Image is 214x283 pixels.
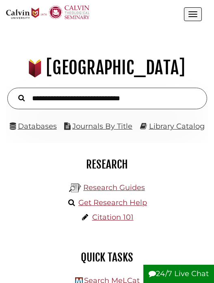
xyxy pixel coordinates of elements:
[14,93,29,103] button: Search
[9,57,205,79] h1: [GEOGRAPHIC_DATA]
[69,182,81,194] img: Hekman Library Logo
[18,95,25,102] i: Search
[10,122,57,131] a: Databases
[92,213,134,222] a: Citation 101
[12,158,202,171] h2: Research
[49,5,89,19] img: Calvin Theological Seminary
[12,251,202,264] h2: Quick Tasks
[72,122,132,131] a: Journals By Title
[149,122,205,131] a: Library Catalog
[83,183,145,192] a: Research Guides
[184,7,202,21] button: Open the menu
[78,198,147,207] a: Get Research Help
